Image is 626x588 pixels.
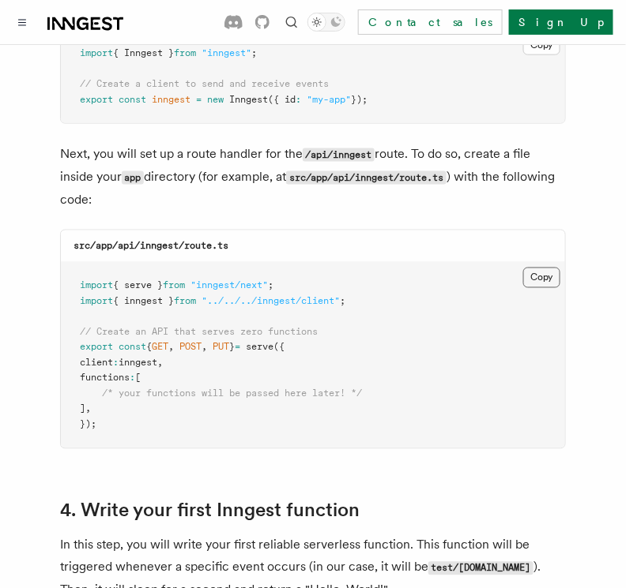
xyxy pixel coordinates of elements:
[307,13,345,32] button: Toggle dark mode
[130,373,135,384] span: :
[122,171,144,185] code: app
[428,562,534,575] code: test/[DOMAIN_NAME]
[85,403,91,414] span: ,
[202,296,340,307] span: "../../../inngest/client"
[351,94,368,105] span: });
[80,296,113,307] span: import
[80,327,318,338] span: // Create an API that serves zero functions
[113,280,163,291] span: { serve }
[179,342,202,353] span: POST
[113,47,174,58] span: { Inngest }
[174,296,196,307] span: from
[80,94,113,105] span: export
[296,94,301,105] span: :
[509,9,613,35] a: Sign Up
[80,403,85,414] span: ]
[251,47,257,58] span: ;
[80,47,113,58] span: import
[102,388,362,399] span: /* your functions will be passed here later! */
[146,342,152,353] span: {
[229,342,235,353] span: }
[286,171,447,185] code: src/app/api/inngest/route.ts
[152,94,190,105] span: inngest
[273,342,285,353] span: ({
[60,500,360,522] a: 4. Write your first Inngest function
[268,280,273,291] span: ;
[523,268,560,288] button: Copy
[202,47,251,58] span: "inngest"
[80,78,329,89] span: // Create a client to send and receive events
[168,342,174,353] span: ,
[202,342,207,353] span: ,
[74,241,228,252] code: src/app/api/inngest/route.ts
[282,13,301,32] button: Find something...
[60,143,566,211] p: Next, you will set up a route handler for the route. To do so, create a file inside your director...
[190,280,268,291] span: "inngest/next"
[207,94,224,105] span: new
[268,94,296,105] span: ({ id
[157,358,163,369] span: ,
[119,358,157,369] span: inngest
[80,342,113,353] span: export
[113,296,174,307] span: { inngest }
[113,358,119,369] span: :
[80,419,96,430] span: });
[235,342,240,353] span: =
[303,148,375,162] code: /api/inngest
[119,94,146,105] span: const
[80,373,130,384] span: functions
[358,9,503,35] a: Contact sales
[246,342,273,353] span: serve
[196,94,202,105] span: =
[13,13,32,32] button: Toggle navigation
[119,342,146,353] span: const
[213,342,229,353] span: PUT
[229,94,268,105] span: Inngest
[80,358,113,369] span: client
[307,94,351,105] span: "my-app"
[163,280,185,291] span: from
[135,373,141,384] span: [
[523,35,560,55] button: Copy
[174,47,196,58] span: from
[80,280,113,291] span: import
[340,296,345,307] span: ;
[152,342,168,353] span: GET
